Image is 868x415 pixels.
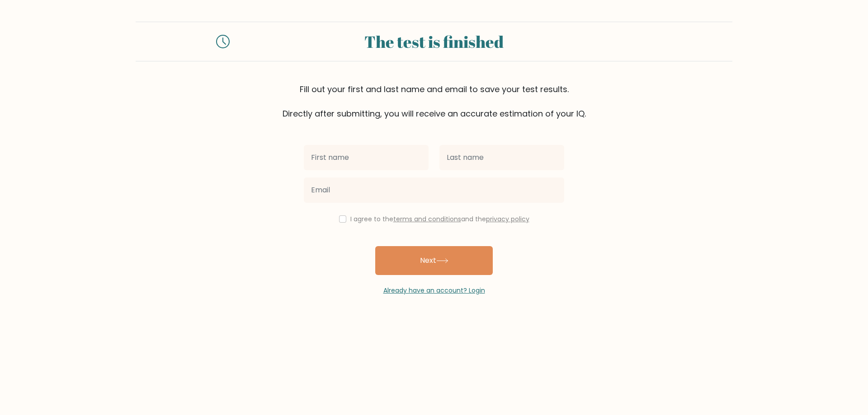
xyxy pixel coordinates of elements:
[350,214,529,224] label: I agree to the and the
[375,246,493,275] button: Next
[304,177,564,203] input: Email
[383,286,485,295] a: Already have an account? Login
[439,145,564,170] input: Last name
[136,83,732,120] div: Fill out your first and last name and email to save your test results. Directly after submitting,...
[486,214,529,224] a: privacy policy
[304,145,429,170] input: First name
[241,29,627,54] div: The test is finished
[393,214,461,224] a: terms and conditions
